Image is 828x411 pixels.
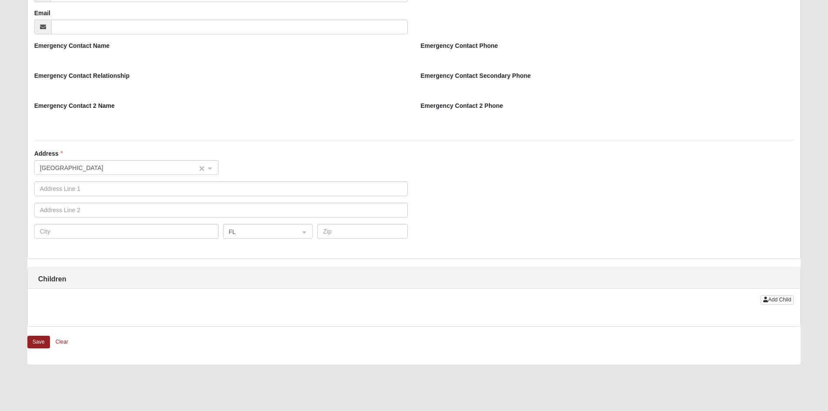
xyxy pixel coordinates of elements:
label: Emergency Contact Secondary Phone [421,71,531,80]
label: Emergency Contact 2 Phone [421,101,503,110]
label: Emergency Contact Phone [421,41,498,50]
label: Address [34,149,63,158]
label: Emergency Contact Relationship [34,71,130,80]
label: Emergency Contact Name [34,41,110,50]
label: Email [34,9,50,17]
button: Save [27,336,50,348]
span: FL [229,227,292,237]
span: United States [40,163,197,173]
button: Add Child [761,295,794,304]
input: Address Line 1 [34,181,408,196]
input: City [34,224,219,239]
label: Emergency Contact 2 Name [34,101,115,110]
span: Add Child [768,297,791,303]
input: Zip [317,224,407,239]
input: Address Line 2 [34,203,408,217]
button: Clear [50,335,74,349]
h1: Children [28,275,801,283]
